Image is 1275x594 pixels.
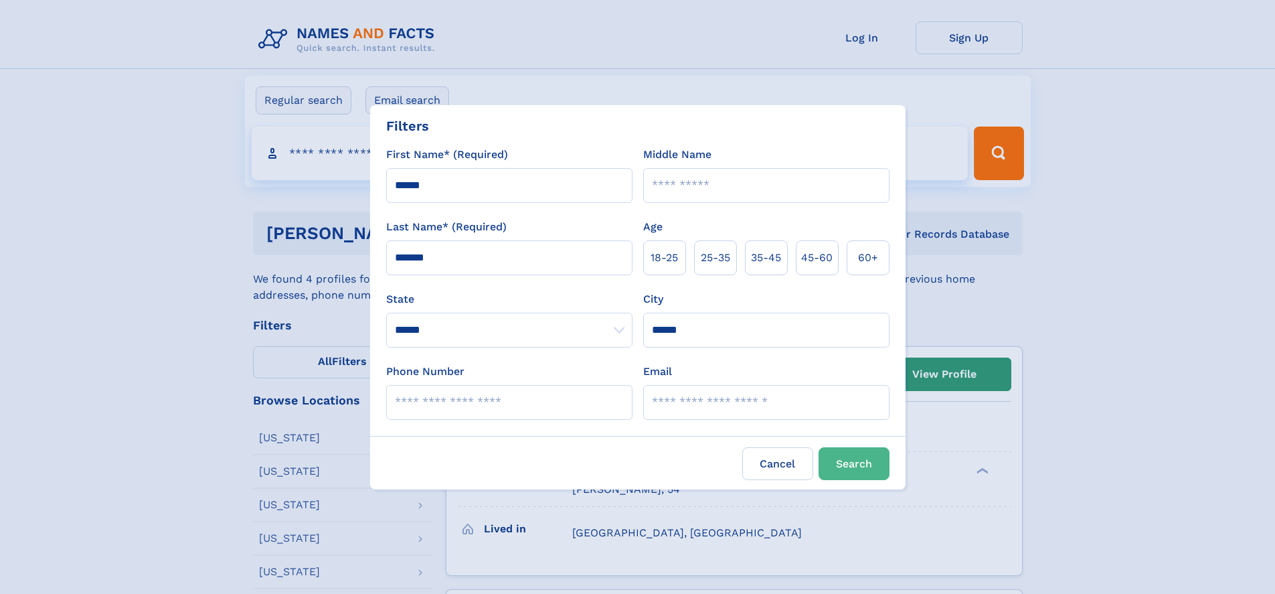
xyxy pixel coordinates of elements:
[858,250,878,266] span: 60+
[643,147,711,163] label: Middle Name
[386,219,507,235] label: Last Name* (Required)
[643,219,663,235] label: Age
[751,250,781,266] span: 35‑45
[701,250,730,266] span: 25‑35
[386,116,429,136] div: Filters
[819,447,889,480] button: Search
[386,291,632,307] label: State
[643,291,663,307] label: City
[386,364,464,380] label: Phone Number
[742,447,813,480] label: Cancel
[801,250,833,266] span: 45‑60
[643,364,672,380] label: Email
[651,250,678,266] span: 18‑25
[386,147,508,163] label: First Name* (Required)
